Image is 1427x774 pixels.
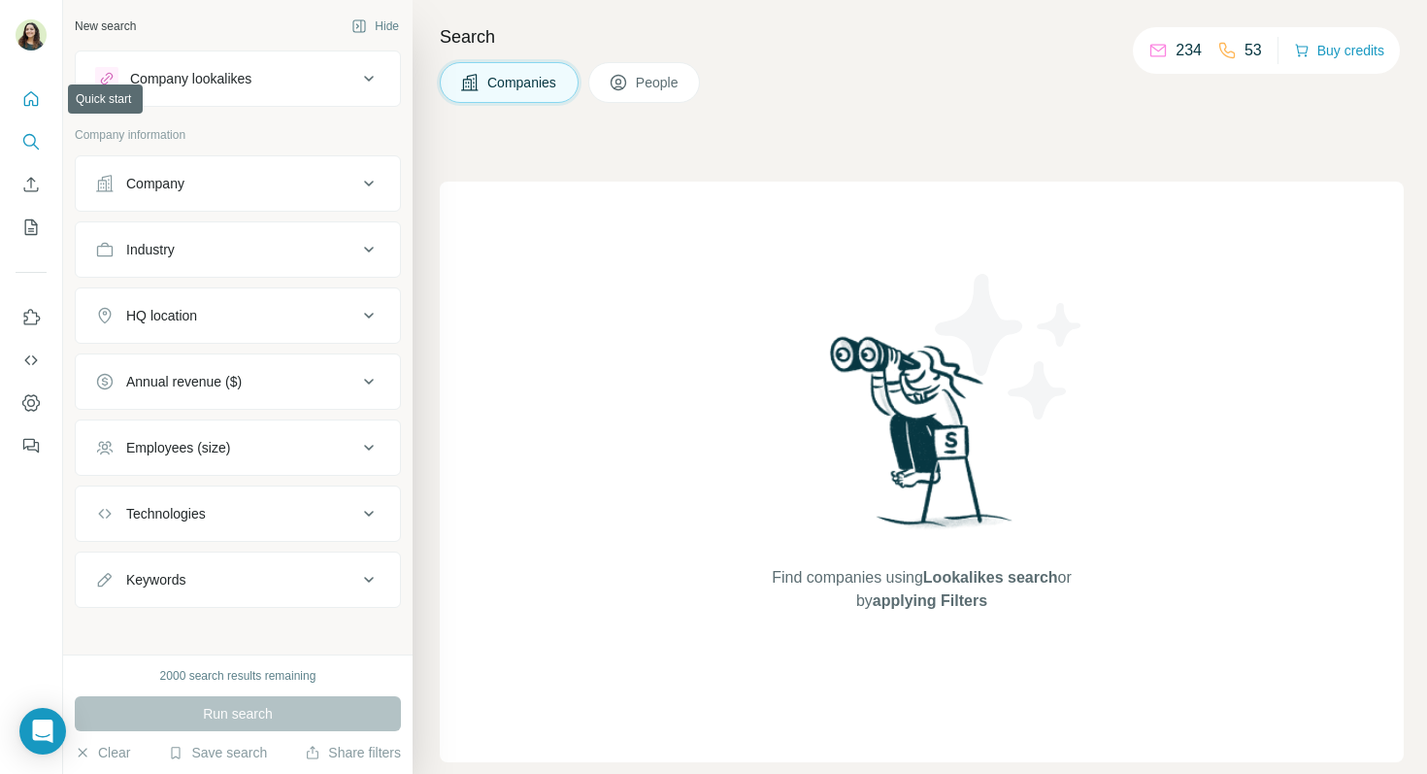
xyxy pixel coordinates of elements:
[126,438,230,457] div: Employees (size)
[487,73,558,92] span: Companies
[160,667,316,685] div: 2000 search results remaining
[16,300,47,335] button: Use Surfe on LinkedIn
[305,743,401,762] button: Share filters
[16,428,47,463] button: Feedback
[16,124,47,159] button: Search
[16,210,47,245] button: My lists
[16,343,47,378] button: Use Surfe API
[75,126,401,144] p: Company information
[922,259,1097,434] img: Surfe Illustration - Stars
[16,167,47,202] button: Enrich CSV
[76,160,400,207] button: Company
[76,226,400,273] button: Industry
[76,55,400,102] button: Company lookalikes
[923,569,1058,586] span: Lookalikes search
[338,12,413,41] button: Hide
[76,358,400,405] button: Annual revenue ($)
[16,386,47,421] button: Dashboard
[76,424,400,471] button: Employees (size)
[126,504,206,523] div: Technologies
[1294,37,1384,64] button: Buy credits
[126,306,197,325] div: HQ location
[76,556,400,603] button: Keywords
[126,372,242,391] div: Annual revenue ($)
[76,292,400,339] button: HQ location
[19,708,66,755] div: Open Intercom Messenger
[636,73,680,92] span: People
[766,566,1077,613] span: Find companies using or by
[346,4,619,47] div: Upgrade plan for full access to Surfe
[126,174,184,193] div: Company
[821,331,1023,548] img: Surfe Illustration - Woman searching with binoculars
[76,490,400,537] button: Technologies
[126,240,175,259] div: Industry
[1176,39,1202,62] p: 234
[16,82,47,117] button: Quick start
[126,570,185,589] div: Keywords
[440,23,1404,50] h4: Search
[168,743,267,762] button: Save search
[75,17,136,35] div: New search
[16,19,47,50] img: Avatar
[130,69,251,88] div: Company lookalikes
[1244,39,1262,62] p: 53
[75,743,130,762] button: Clear
[873,592,987,609] span: applying Filters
